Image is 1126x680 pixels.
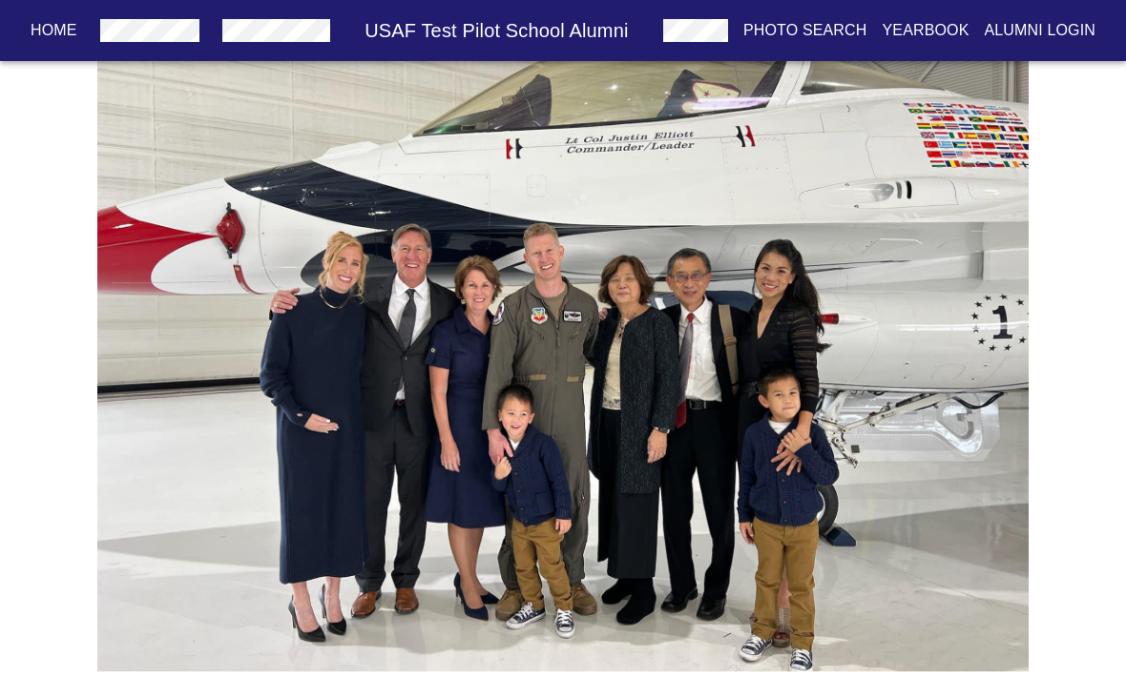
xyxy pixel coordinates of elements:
button: Home [23,13,85,48]
button: Photo Search [736,13,875,48]
p: Yearbook [882,19,969,42]
p: Alumni Login [985,19,1096,42]
button: Yearbook [874,13,976,48]
button: Alumni Login [977,13,1104,48]
p: Photo Search [743,19,867,42]
p: Home [31,19,77,42]
h6: USAF Test Pilot School Alumni [338,15,656,46]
